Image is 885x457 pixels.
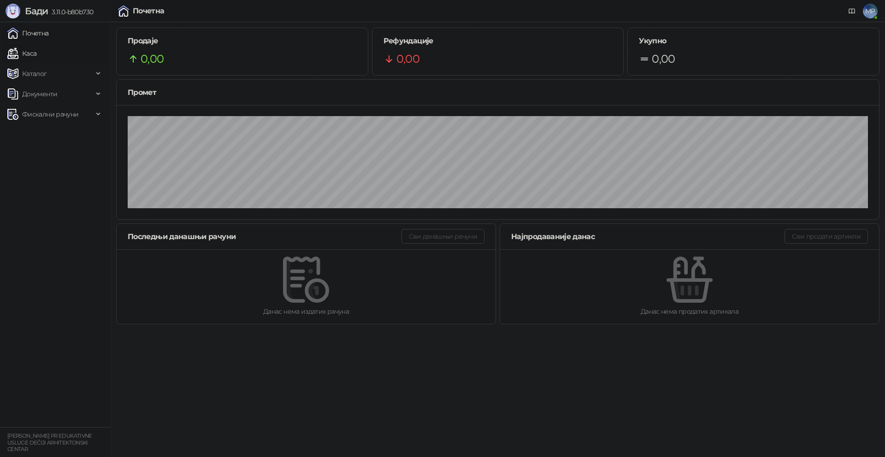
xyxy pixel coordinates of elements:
[131,306,481,316] div: Данас нема издатих рачуна
[22,85,57,103] span: Документи
[25,6,48,17] span: Бади
[383,35,613,47] h5: Рефундације
[863,4,878,18] span: MP
[6,4,20,18] img: Logo
[639,35,868,47] h5: Укупно
[141,50,164,68] span: 0,00
[7,24,49,42] a: Почетна
[133,7,165,15] div: Почетна
[401,229,484,244] button: Сви данашњи рачуни
[48,8,93,16] span: 3.11.0-b80b730
[515,306,864,316] div: Данас нема продатих артикала
[785,229,868,244] button: Сви продати артикли
[396,50,419,68] span: 0,00
[128,87,868,98] div: Промет
[7,44,36,63] a: Каса
[844,4,859,18] a: Документација
[511,231,785,242] div: Најпродаваније данас
[7,433,92,452] small: [PERSON_NAME] PR EDUKATIVNE USLUGE DEČIJI ARHITEKTONSKI CENTAR
[652,50,675,68] span: 0,00
[128,35,357,47] h5: Продаје
[22,105,78,123] span: Фискални рачуни
[22,64,47,83] span: Каталог
[128,231,401,242] div: Последњи данашњи рачуни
